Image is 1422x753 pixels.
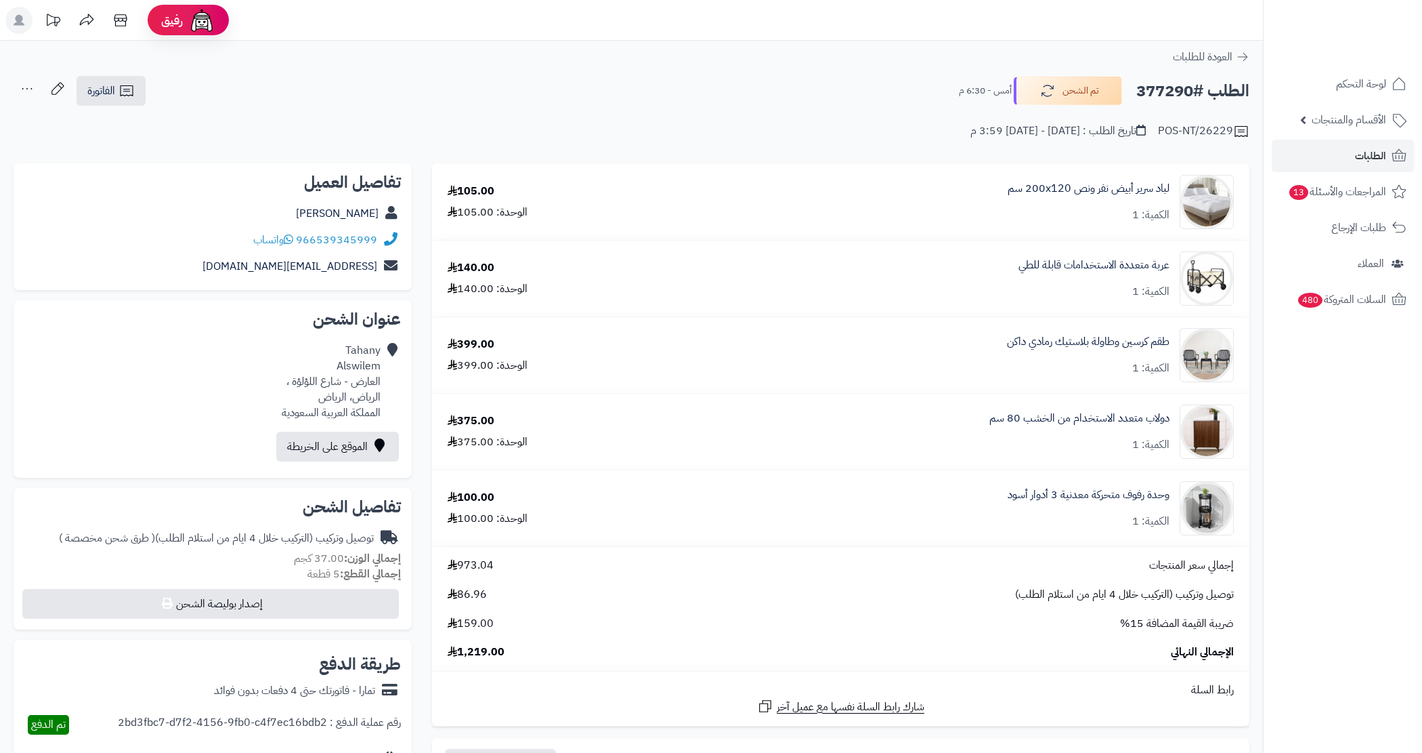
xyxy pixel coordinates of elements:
[448,184,494,199] div: 105.00
[1180,175,1233,229] img: 1732186588-220107040010-90x90.jpg
[307,566,401,582] small: 5 قطعة
[1008,487,1169,503] a: وحدة رفوف متحركة معدنية 3 أدوار أسود
[344,550,401,567] strong: إجمالي الوزن:
[1149,558,1234,573] span: إجمالي سعر المنتجات
[24,311,401,327] h2: عنوان الشحن
[1297,290,1386,309] span: السلات المتروكة
[1358,254,1384,273] span: العملاء
[448,645,504,660] span: 1,219.00
[448,490,494,506] div: 100.00
[1171,645,1234,660] span: الإجمالي النهائي
[1007,334,1169,350] a: طقم كرسين وطاولة بلاستيك رمادي داكن
[1015,587,1234,603] span: توصيل وتركيب (التركيب خلال 4 ايام من استلام الطلب)
[1272,140,1414,172] a: الطلبات
[282,343,381,420] div: Tahany Alswilem العارض - شارع اللؤلؤة ، الرياض، الرياض المملكة العربية السعودية
[253,232,293,248] a: واتساب
[22,589,399,619] button: إصدار بوليصة الشحن
[1132,207,1169,223] div: الكمية: 1
[1132,437,1169,453] div: الكمية: 1
[448,616,494,632] span: 159.00
[1180,481,1233,535] img: 1758182732-110112010102-90x90.jpg
[448,434,527,450] div: الوحدة: 375.00
[970,123,1146,139] div: تاريخ الطلب : [DATE] - [DATE] 3:59 م
[1298,293,1323,308] span: 480
[448,413,494,429] div: 375.00
[448,260,494,276] div: 140.00
[1272,68,1414,100] a: لوحة التحكم
[1355,146,1386,165] span: الطلبات
[276,432,399,462] a: الموقع على الخريطة
[296,232,377,248] a: 966539345999
[1018,258,1169,273] a: عربة متعددة الاستخدامات قابلة للطي
[1272,247,1414,280] a: العملاء
[448,205,527,220] div: الوحدة: 105.00
[448,337,494,352] div: 399.00
[1288,182,1386,201] span: المراجعات والأسئلة
[777,699,924,715] span: شارك رابط السلة نفسها مع عميل آخر
[959,84,1012,98] small: أمس - 6:30 م
[448,587,487,603] span: 86.96
[1272,283,1414,316] a: السلات المتروكة480
[1132,361,1169,376] div: الكمية: 1
[1173,49,1232,65] span: العودة للطلبات
[1180,328,1233,382] img: 1749046525-1-90x90.jpg
[1014,77,1122,105] button: تم الشحن
[1132,284,1169,300] div: الكمية: 1
[1312,110,1386,129] span: الأقسام والمنتجات
[1136,77,1249,105] h2: الطلب #377290
[448,358,527,373] div: الوحدة: 399.00
[77,76,146,106] a: الفاتورة
[1180,251,1233,306] img: 1740224384-110330010010-90x90.jpg
[1331,218,1386,237] span: طلبات الإرجاع
[1180,405,1233,459] img: 1752128749-1-90x90.jpg
[448,281,527,297] div: الوحدة: 140.00
[24,499,401,515] h2: تفاصيل الشحن
[1158,123,1249,140] div: POS-NT/26229
[24,174,401,190] h2: تفاصيل العميل
[1008,181,1169,197] a: لباد سرير أبيض نفر ونص 200x120 سم
[757,698,924,715] a: شارك رابط السلة نفسها مع عميل آخر
[1336,75,1386,94] span: لوحة التحكم
[1272,176,1414,208] a: المراجعات والأسئلة13
[1330,32,1409,60] img: logo-2.png
[214,683,375,699] div: تمارا - فاتورتك حتى 4 دفعات بدون فوائد
[36,7,70,37] a: تحديثات المنصة
[437,683,1244,698] div: رابط السلة
[1289,185,1309,200] span: 13
[319,656,401,672] h2: طريقة الدفع
[1132,514,1169,529] div: الكمية: 1
[296,205,379,222] a: [PERSON_NAME]
[1120,616,1234,632] span: ضريبة القيمة المضافة 15%
[87,83,115,99] span: الفاتورة
[161,12,183,28] span: رفيق
[1272,211,1414,244] a: طلبات الإرجاع
[448,511,527,527] div: الوحدة: 100.00
[202,258,377,274] a: [EMAIL_ADDRESS][DOMAIN_NAME]
[294,550,401,567] small: 37.00 كجم
[31,716,66,733] span: تم الدفع
[448,558,494,573] span: 973.04
[188,7,215,34] img: ai-face.png
[59,530,155,546] span: ( طرق شحن مخصصة )
[1173,49,1249,65] a: العودة للطلبات
[118,715,401,735] div: رقم عملية الدفع : 2bd3fbc7-d7f2-4156-9fb0-c4f7ec16bdb2
[989,411,1169,426] a: دولاب متعدد الاستخدام من الخشب 80 سم
[340,566,401,582] strong: إجمالي القطع:
[59,531,374,546] div: توصيل وتركيب (التركيب خلال 4 ايام من استلام الطلب)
